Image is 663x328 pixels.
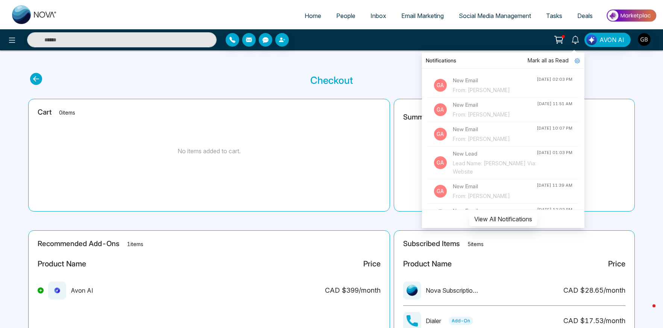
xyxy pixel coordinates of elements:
[407,315,418,326] img: missing
[453,207,537,215] h4: New Email
[305,12,321,20] span: Home
[403,258,452,269] div: Product Name
[637,302,655,320] iframe: Intercom live chat
[469,212,537,226] button: View All Notifications
[638,33,651,46] img: User Avatar
[537,207,572,213] div: [DATE] 12:02 PM
[434,209,447,222] p: Ga
[528,56,569,65] span: Mark all as Read
[38,240,381,248] h2: Recommended Add-Ons
[426,286,478,295] p: Nova Subscription Fee
[563,285,625,295] div: CAD $ 28.65 /month
[453,110,537,119] div: From: [PERSON_NAME]
[584,33,631,47] button: AVON AI
[449,317,473,325] span: Add-On
[434,103,447,116] p: Ga
[394,9,451,23] a: Email Marketing
[451,9,539,23] a: Social Media Management
[363,258,381,269] div: Price
[434,128,447,141] p: Ga
[401,12,444,20] span: Email Marketing
[52,285,63,296] img: missing
[407,285,418,296] img: missing
[336,12,355,20] span: People
[453,101,537,109] h4: New Email
[570,9,600,23] a: Deals
[453,150,537,158] h4: New Lead
[403,240,625,248] h2: Subscribed Items
[329,9,363,23] a: People
[537,101,572,107] div: [DATE] 11:51 AM
[363,9,394,23] a: Inbox
[608,258,625,269] div: Price
[434,79,447,92] p: Ga
[12,5,57,24] img: Nova CRM Logo
[539,9,570,23] a: Tasks
[38,108,381,117] h2: Cart
[178,147,241,156] p: No items added to cart.
[426,316,441,325] p: Dialer
[38,258,86,269] div: Product Name
[586,35,597,45] img: Lead Flow
[434,156,447,169] p: Ga
[546,12,562,20] span: Tasks
[467,241,484,247] span: 5 items
[434,185,447,198] p: Ga
[325,285,381,295] div: CAD $ 399 /month
[38,281,93,299] div: Avon AI
[453,192,537,200] div: From: [PERSON_NAME]
[453,182,537,190] h4: New Email
[563,316,625,326] div: CAD $ 17.53 /month
[453,76,537,85] h4: New Email
[537,182,572,189] div: [DATE] 11:39 AM
[459,12,531,20] span: Social Media Management
[469,215,537,222] a: View All Notifications
[599,35,624,44] span: AVON AI
[59,109,75,116] span: 0 items
[537,150,572,156] div: [DATE] 01:03 PM
[297,9,329,23] a: Home
[577,12,593,20] span: Deals
[453,125,537,133] h4: New Email
[403,112,434,123] p: Summary
[422,53,584,69] div: Notifications
[537,76,572,83] div: [DATE] 02:03 PM
[537,125,572,132] div: [DATE] 10:07 PM
[453,86,537,94] div: From: [PERSON_NAME]
[127,241,143,247] span: 1 items
[453,135,537,143] div: From: [PERSON_NAME]
[310,73,353,88] p: Checkout
[453,159,537,176] div: Lead Name: [PERSON_NAME] Via: Website
[370,12,386,20] span: Inbox
[604,7,658,24] img: Market-place.gif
